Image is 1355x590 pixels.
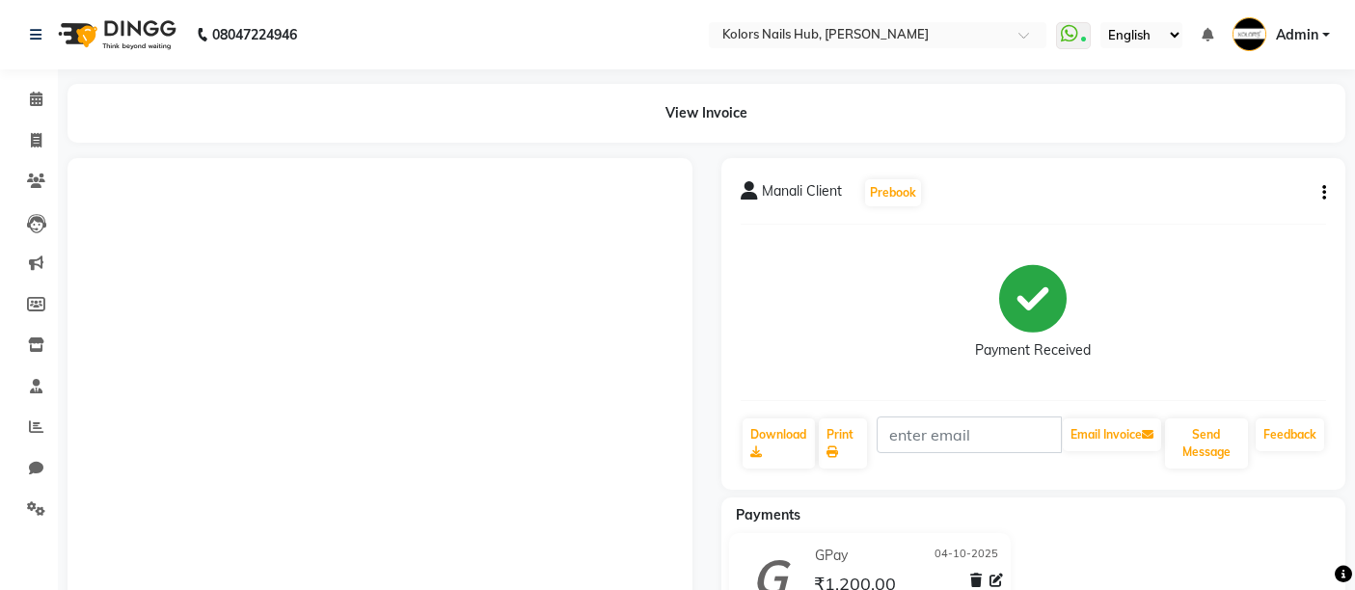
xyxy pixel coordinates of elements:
[68,84,1345,143] div: View Invoice
[1276,25,1318,45] span: Admin
[819,418,866,469] a: Print
[49,8,181,62] img: logo
[1233,17,1266,51] img: Admin
[935,546,998,566] span: 04-10-2025
[1256,418,1324,451] a: Feedback
[212,8,297,62] b: 08047224946
[1165,418,1248,469] button: Send Message
[865,179,921,206] button: Prebook
[762,181,842,208] span: Manali Client
[975,340,1091,361] div: Payment Received
[815,546,848,566] span: GPay
[1063,418,1161,451] button: Email Invoice
[743,418,816,469] a: Download
[736,506,800,523] span: Payments
[877,416,1062,453] input: enter email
